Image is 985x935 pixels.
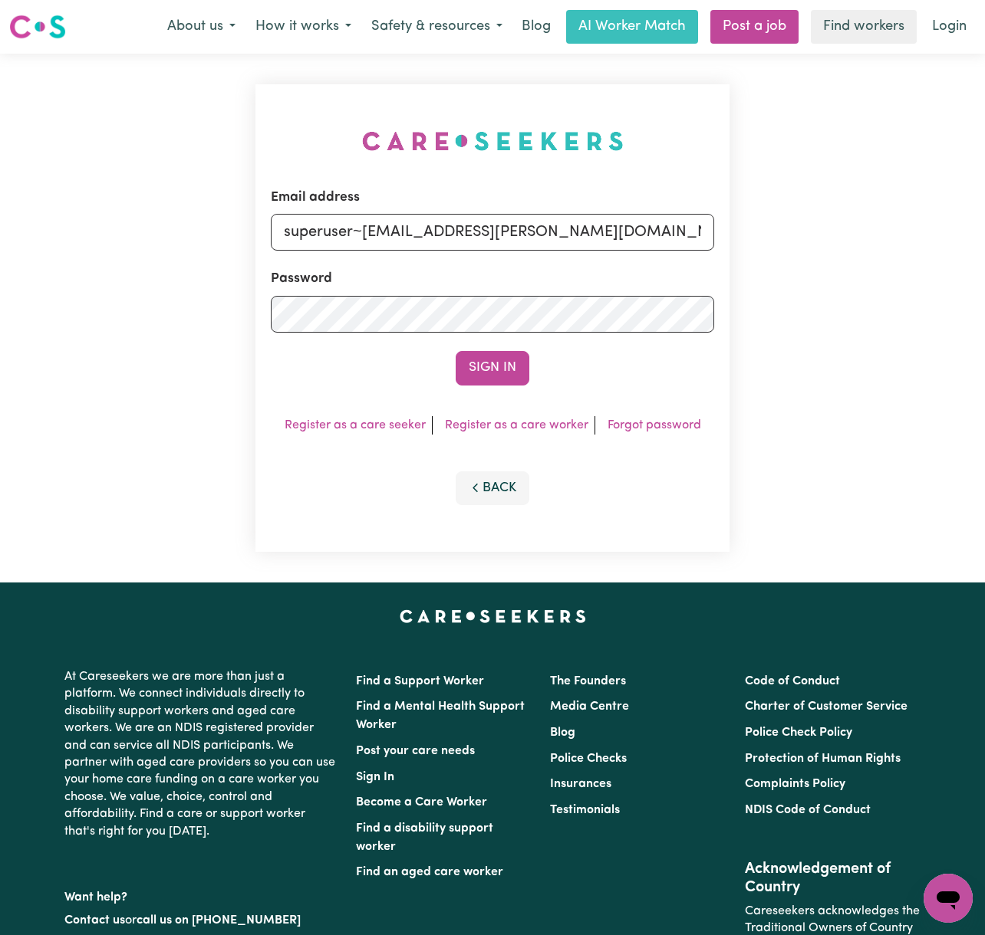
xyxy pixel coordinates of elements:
[356,771,394,783] a: Sign In
[550,778,611,790] a: Insurances
[271,269,332,289] label: Password
[361,11,512,43] button: Safety & resources
[356,822,493,853] a: Find a disability support worker
[745,804,871,816] a: NDIS Code of Conduct
[445,419,588,431] a: Register as a care worker
[356,866,503,878] a: Find an aged care worker
[923,10,976,44] a: Login
[745,860,921,897] h2: Acknowledgement of Country
[745,778,845,790] a: Complaints Policy
[9,9,66,44] a: Careseekers logo
[456,351,529,385] button: Sign In
[356,796,487,809] a: Become a Care Worker
[64,906,338,935] p: or
[245,11,361,43] button: How it works
[550,804,620,816] a: Testimonials
[745,753,901,765] a: Protection of Human Rights
[456,471,529,505] button: Back
[400,610,586,622] a: Careseekers home page
[512,10,560,44] a: Blog
[64,914,125,927] a: Contact us
[285,419,426,431] a: Register as a care seeker
[9,13,66,41] img: Careseekers logo
[566,10,698,44] a: AI Worker Match
[924,874,973,923] iframe: Button to launch messaging window
[137,914,301,927] a: call us on [PHONE_NUMBER]
[745,727,852,739] a: Police Check Policy
[157,11,245,43] button: About us
[710,10,799,44] a: Post a job
[608,419,701,431] a: Forgot password
[550,675,626,687] a: The Founders
[550,727,575,739] a: Blog
[811,10,917,44] a: Find workers
[550,700,629,713] a: Media Centre
[64,662,338,846] p: At Careseekers we are more than just a platform. We connect individuals directly to disability su...
[745,700,908,713] a: Charter of Customer Service
[356,745,475,757] a: Post your care needs
[271,188,360,208] label: Email address
[271,214,714,251] input: Email address
[64,883,338,906] p: Want help?
[550,753,627,765] a: Police Checks
[356,675,484,687] a: Find a Support Worker
[745,675,840,687] a: Code of Conduct
[356,700,525,731] a: Find a Mental Health Support Worker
